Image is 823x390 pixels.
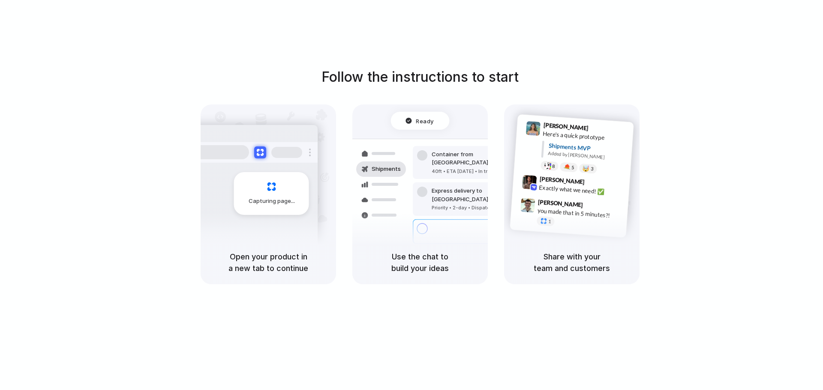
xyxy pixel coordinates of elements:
div: Added by [PERSON_NAME] [548,150,627,162]
span: 3 [591,167,594,171]
span: [PERSON_NAME] [543,120,589,133]
span: Capturing page [249,197,296,205]
h5: Use the chat to build your ideas [363,251,478,274]
div: Exactly what we need! ✅ [539,183,625,197]
span: Shipments [372,165,401,173]
span: 9:47 AM [586,201,603,211]
div: Priority • 2-day • Dispatched [432,204,524,211]
h5: Share with your team and customers [514,251,629,274]
div: Here's a quick prototype [543,129,628,144]
div: Shipments MVP [548,141,628,155]
div: you made that in 5 minutes?! [537,206,623,220]
span: 9:41 AM [591,125,609,135]
span: Ready [416,116,434,125]
div: 40ft • ETA [DATE] • In transit [432,168,524,175]
div: Express delivery to [GEOGRAPHIC_DATA] [432,187,524,203]
h5: Open your product in a new tab to continue [211,251,326,274]
span: 9:42 AM [587,178,605,188]
span: 8 [552,164,555,169]
span: [PERSON_NAME] [539,174,585,187]
span: [PERSON_NAME] [538,197,583,210]
span: 5 [571,165,574,170]
div: Container from [GEOGRAPHIC_DATA] [432,150,524,167]
h1: Follow the instructions to start [321,67,519,87]
div: 🤯 [583,165,590,172]
span: 1 [548,219,551,224]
